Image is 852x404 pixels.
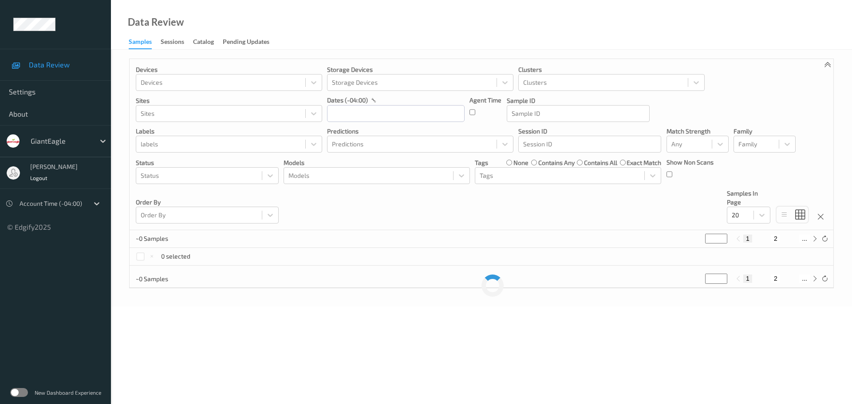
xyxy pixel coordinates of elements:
div: Catalog [193,37,214,48]
label: contains all [584,158,617,167]
p: Tags [475,158,488,167]
button: 2 [771,235,780,243]
div: Sessions [161,37,184,48]
p: Storage Devices [327,65,513,74]
p: Samples In Page [727,189,770,207]
div: Samples [129,37,152,49]
label: contains any [538,158,575,167]
p: Predictions [327,127,513,136]
p: Show Non Scans [667,158,714,167]
button: ... [799,235,810,243]
p: Family [734,127,796,136]
p: ~0 Samples [136,275,202,283]
label: exact match [627,158,661,167]
p: 0 selected [161,252,190,261]
p: Agent Time [469,96,501,105]
p: Status [136,158,279,167]
a: Pending Updates [223,36,278,48]
p: Order By [136,198,279,207]
button: 1 [743,275,752,282]
p: Match Strength [667,127,729,136]
p: Sample ID [507,96,650,105]
p: Clusters [518,65,705,74]
button: 1 [743,235,752,243]
a: Catalog [193,36,223,48]
a: Samples [129,36,161,49]
label: none [513,158,529,167]
button: 2 [771,275,780,282]
p: Models [284,158,470,167]
p: labels [136,127,322,136]
p: Session ID [518,127,661,136]
p: dates (-04:00) [327,96,368,105]
a: Sessions [161,36,193,48]
div: Pending Updates [223,37,269,48]
div: Data Review [128,18,184,27]
p: Sites [136,96,322,105]
button: ... [799,275,810,282]
p: ~0 Samples [136,234,202,243]
p: Devices [136,65,322,74]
